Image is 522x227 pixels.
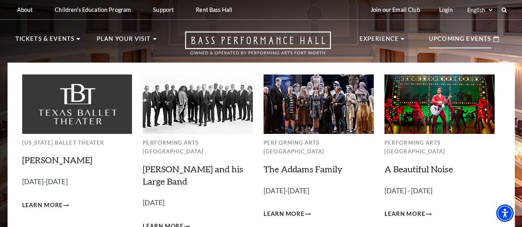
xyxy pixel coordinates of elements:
img: Performing Arts Fort Worth [384,74,495,134]
p: Support [153,6,174,13]
p: About [17,6,33,13]
a: Open this option [157,31,359,63]
span: Learn More [264,209,304,219]
p: Rent Bass Hall [196,6,232,13]
img: Texas Ballet Theater [22,74,132,134]
img: Performing Arts Fort Worth [143,74,253,134]
a: Learn More A Beautiful Noise [384,209,432,219]
p: Performing Arts [GEOGRAPHIC_DATA] [264,138,374,156]
div: Accessibility Menu [496,204,514,222]
p: Experience [359,34,399,48]
p: Plan Your Visit [97,34,151,48]
p: [DATE] [143,197,253,209]
a: [PERSON_NAME] [22,155,92,165]
span: Learn More [22,200,63,210]
p: [DATE] - [DATE] [384,185,495,197]
span: Learn More [384,209,425,219]
p: [US_STATE] Ballet Theater [22,138,132,147]
p: Tickets & Events [15,34,75,48]
p: Children's Education Program [55,6,131,13]
a: [PERSON_NAME] and his Large Band [143,164,243,187]
p: Performing Arts [GEOGRAPHIC_DATA] [143,138,253,156]
img: Performing Arts Fort Worth [264,74,374,134]
a: Learn More The Addams Family [264,209,311,219]
p: [DATE]-[DATE] [22,176,132,188]
a: The Addams Family [264,164,342,174]
a: Learn More Peter Pan [22,200,69,210]
p: [DATE]-[DATE] [264,185,374,197]
p: Performing Arts [GEOGRAPHIC_DATA] [384,138,495,156]
a: A Beautiful Noise [384,164,453,174]
select: Select: [466,6,494,14]
p: Upcoming Events [429,34,491,48]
